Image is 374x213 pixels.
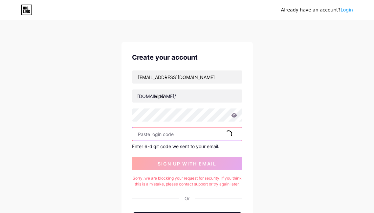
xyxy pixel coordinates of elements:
div: Enter 6-digit code we sent to your email. [132,144,242,149]
a: Login [341,7,353,12]
button: sign up with email [132,157,242,170]
div: Already have an account? [281,7,353,13]
div: Or [185,195,190,202]
div: [DOMAIN_NAME]/ [137,93,176,100]
div: Sorry, we are blocking your request for security. If you think this is a mistake, please contact ... [132,175,242,187]
div: Create your account [132,52,242,62]
input: username [132,89,242,103]
span: sign up with email [158,161,216,166]
input: Paste login code [132,127,242,141]
input: Email [132,70,242,84]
